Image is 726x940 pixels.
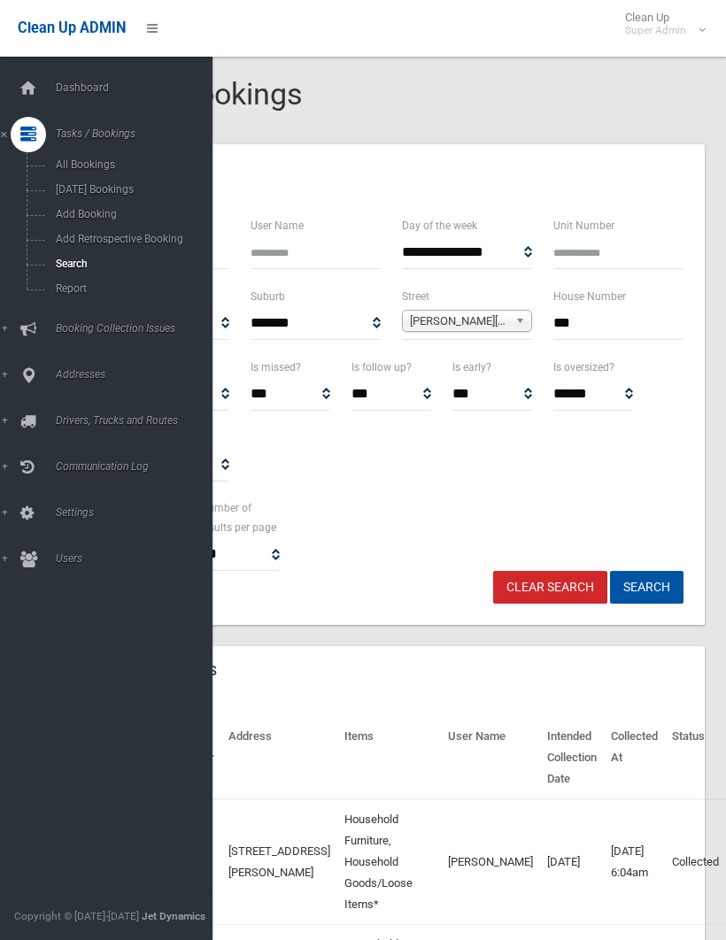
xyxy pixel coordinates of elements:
span: Settings [50,506,212,519]
span: Clean Up [616,11,704,37]
th: Items [337,717,441,799]
span: Addresses [50,368,212,381]
span: Add Retrospective Booking [50,233,197,245]
span: Add Booking [50,208,197,220]
span: Tasks / Bookings [50,127,212,140]
span: Copyright © [DATE]-[DATE] [14,910,139,922]
td: [PERSON_NAME] [441,799,540,925]
span: Report [50,282,197,295]
span: All Bookings [50,158,197,171]
label: User Name [251,216,304,235]
label: Suburb [251,287,285,306]
a: [STREET_ADDRESS][PERSON_NAME] [228,844,330,879]
span: Communication Log [50,460,212,473]
td: [DATE] [540,799,604,925]
th: User Name [441,717,540,799]
strong: Jet Dynamics [142,910,205,922]
th: Intended Collection Date [540,717,604,799]
span: [PERSON_NAME][GEOGRAPHIC_DATA] (GREENACRE 2190) [410,311,508,332]
span: Search [50,258,197,270]
small: Super Admin [625,24,686,37]
span: [DATE] Bookings [50,183,197,196]
label: Is oversized? [553,358,614,377]
label: Day of the week [402,216,477,235]
td: [DATE] 6:04am [604,799,665,925]
span: Dashboard [50,81,212,94]
a: Clear Search [493,571,607,604]
label: Is follow up? [351,358,412,377]
label: Is missed? [251,358,301,377]
label: Street [402,287,429,306]
button: Search [610,571,684,604]
label: Unit Number [553,216,614,235]
span: Booking Collection Issues [50,322,212,335]
span: Clean Up ADMIN [18,19,126,36]
th: Address [221,717,337,799]
th: Collected At [604,717,665,799]
label: House Number [553,287,626,306]
label: Number of results per page [200,498,280,537]
span: Users [50,552,212,565]
span: Drivers, Trucks and Routes [50,414,212,427]
td: Household Furniture, Household Goods/Loose Items* [337,799,441,925]
label: Is early? [452,358,491,377]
